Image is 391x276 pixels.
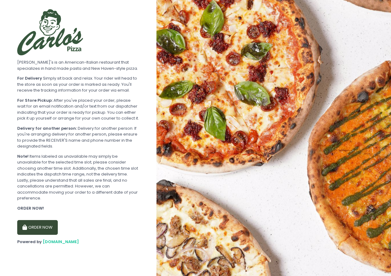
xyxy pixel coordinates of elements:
div: After you've placed your order, please wait for an email notification and/or text from our dispat... [17,97,139,121]
b: For Delivery [17,75,42,81]
div: [PERSON_NAME]'s is an American-Italian restaurant that specializes in hand made pasta and New Hav... [17,59,139,71]
div: ORDER NOW! [17,205,139,211]
div: Simply sit back and relax. Your rider will head to the store as soon as your order is marked as r... [17,75,139,93]
a: [DOMAIN_NAME] [43,239,79,245]
div: Powered by [17,239,139,245]
b: Note! [17,153,29,159]
b: Delivery for another person: [17,125,77,131]
div: Delivery for another person: If you're arranging delivery for another person, please ensure to pr... [17,125,139,149]
button: ORDER NOW [17,220,58,235]
b: For Store Pickup: [17,97,53,103]
img: Carlo's [17,9,83,55]
div: Items labeled as unavailable may simply be unavailable for the selected time slot; please conside... [17,153,139,201]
